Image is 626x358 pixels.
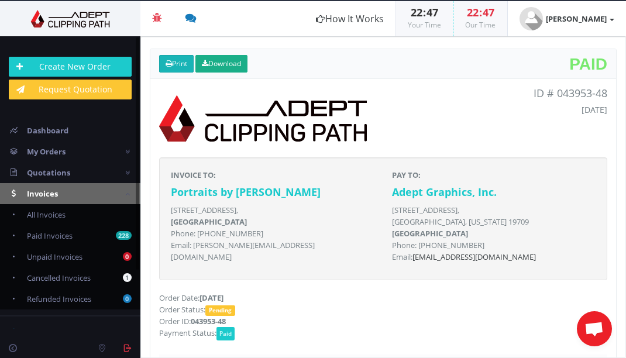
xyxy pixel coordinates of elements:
[422,5,426,19] span: :
[171,170,216,180] strong: INVOICE TO:
[9,10,132,27] img: Adept Graphics
[27,252,82,262] span: Unpaid Invoices
[216,327,235,340] span: Paid
[171,216,247,227] b: [GEOGRAPHIC_DATA]
[411,5,422,19] span: 22
[9,80,132,99] a: Request Quotation
[27,328,91,338] span: Support Messages
[116,231,132,240] b: 228
[171,204,374,263] p: [STREET_ADDRESS], Phone: [PHONE_NUMBER] Email: [PERSON_NAME][EMAIL_ADDRESS][DOMAIN_NAME]
[520,7,543,30] img: user_default.jpg
[467,5,479,19] span: 22
[123,252,132,261] b: 0
[27,167,70,178] span: Quotations
[123,273,132,282] b: 1
[27,209,66,220] span: All Invoices
[27,125,68,136] span: Dashboard
[159,88,367,149] img: logo-print.png
[27,146,66,157] span: My Orders
[195,55,247,73] a: Download
[392,204,596,263] p: [STREET_ADDRESS], [GEOGRAPHIC_DATA], [US_STATE] 19709 Phone: [PHONE_NUMBER] Email:
[123,294,132,303] b: 0
[304,1,395,36] a: How It Works
[171,185,321,199] strong: Portraits by [PERSON_NAME]
[408,20,441,30] small: Your Time
[412,252,536,262] a: [EMAIL_ADDRESS][DOMAIN_NAME]
[508,1,626,36] a: [PERSON_NAME]
[27,188,58,199] span: Invoices
[27,273,91,283] span: Cancelled Invoices
[27,230,73,241] span: Paid Invoices
[479,5,483,19] span: :
[205,305,235,316] span: Pending
[392,105,607,114] h5: [DATE]
[483,5,494,19] span: 47
[159,55,194,73] a: Print
[392,185,497,199] strong: Adept Graphics, Inc.
[546,13,607,24] strong: [PERSON_NAME]
[426,5,438,19] span: 47
[569,55,607,73] span: Paid
[200,292,223,303] strong: [DATE]
[191,316,226,326] strong: 043953-48
[27,294,91,304] span: Refunded Invoices
[159,292,607,339] p: Order Date: Order Status: Order ID: Payment Status:
[392,170,421,180] strong: PAY TO:
[392,88,607,99] p: ID # 043953-48
[392,228,468,239] b: [GEOGRAPHIC_DATA]
[465,20,496,30] small: Our Time
[9,57,132,77] a: Create New Order
[577,311,612,346] div: Open chat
